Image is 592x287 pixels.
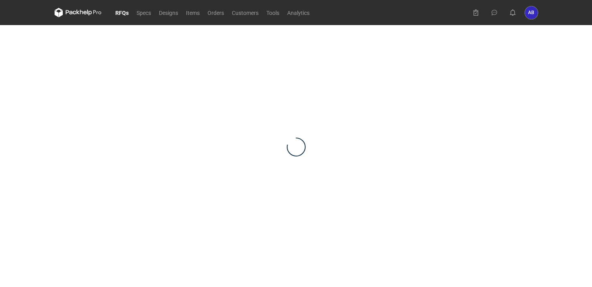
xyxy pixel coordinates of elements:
button: AB [525,6,538,19]
a: Customers [228,8,262,17]
a: Specs [133,8,155,17]
a: Analytics [283,8,313,17]
div: Agnieszka Biniarz [525,6,538,19]
a: RFQs [111,8,133,17]
a: Orders [204,8,228,17]
a: Tools [262,8,283,17]
a: Items [182,8,204,17]
a: Designs [155,8,182,17]
svg: Packhelp Pro [55,8,102,17]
